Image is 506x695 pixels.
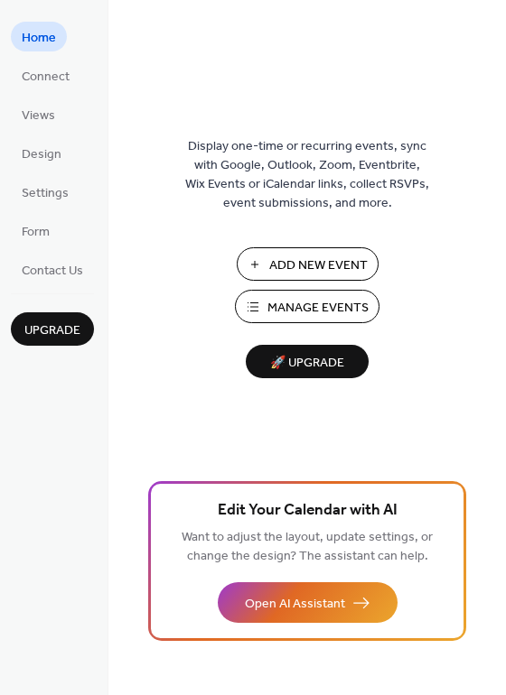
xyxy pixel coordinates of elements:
[11,312,94,346] button: Upgrade
[235,290,379,323] button: Manage Events
[22,262,83,281] span: Contact Us
[11,99,66,129] a: Views
[22,223,50,242] span: Form
[11,255,94,284] a: Contact Us
[11,216,61,246] a: Form
[237,247,379,281] button: Add New Event
[11,22,67,51] a: Home
[22,68,70,87] span: Connect
[269,256,368,275] span: Add New Event
[182,525,433,569] span: Want to adjust the layout, update settings, or change the design? The assistant can help.
[22,145,61,164] span: Design
[218,498,398,524] span: Edit Your Calendar with AI
[11,177,80,207] a: Settings
[218,582,398,623] button: Open AI Assistant
[11,60,80,90] a: Connect
[267,299,369,318] span: Manage Events
[22,107,55,125] span: Views
[22,29,56,48] span: Home
[257,351,358,375] span: 🚀 Upgrade
[22,184,69,203] span: Settings
[24,321,80,340] span: Upgrade
[185,137,429,213] span: Display one-time or recurring events, sync with Google, Outlook, Zoom, Eventbrite, Wix Events or ...
[11,138,72,168] a: Design
[246,345,369,378] button: 🚀 Upgrade
[245,595,345,614] span: Open AI Assistant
